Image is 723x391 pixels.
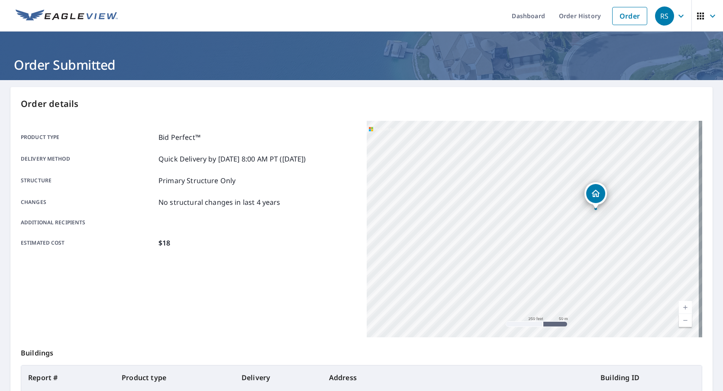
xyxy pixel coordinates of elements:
a: Order [612,7,647,25]
div: Dropped pin, building 1, Residential property, 195 E 5540 S Ogden, UT 84405 [584,182,607,209]
p: Buildings [21,337,702,365]
p: Product type [21,132,155,142]
p: Bid Perfect™ [158,132,200,142]
p: Changes [21,197,155,207]
p: Quick Delivery by [DATE] 8:00 AM PT ([DATE]) [158,154,306,164]
p: Additional recipients [21,219,155,226]
p: Delivery method [21,154,155,164]
p: Estimated cost [21,238,155,248]
img: EV Logo [16,10,118,23]
div: RS [655,6,674,26]
p: Primary Structure Only [158,175,236,186]
p: Order details [21,97,702,110]
p: Structure [21,175,155,186]
th: Address [322,365,594,390]
th: Report # [21,365,115,390]
h1: Order Submitted [10,56,713,74]
th: Product type [115,365,235,390]
a: Current Level 17, Zoom Out [679,314,692,327]
p: No structural changes in last 4 years [158,197,281,207]
p: $18 [158,238,170,248]
a: Current Level 17, Zoom In [679,301,692,314]
th: Delivery [235,365,322,390]
th: Building ID [594,365,702,390]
